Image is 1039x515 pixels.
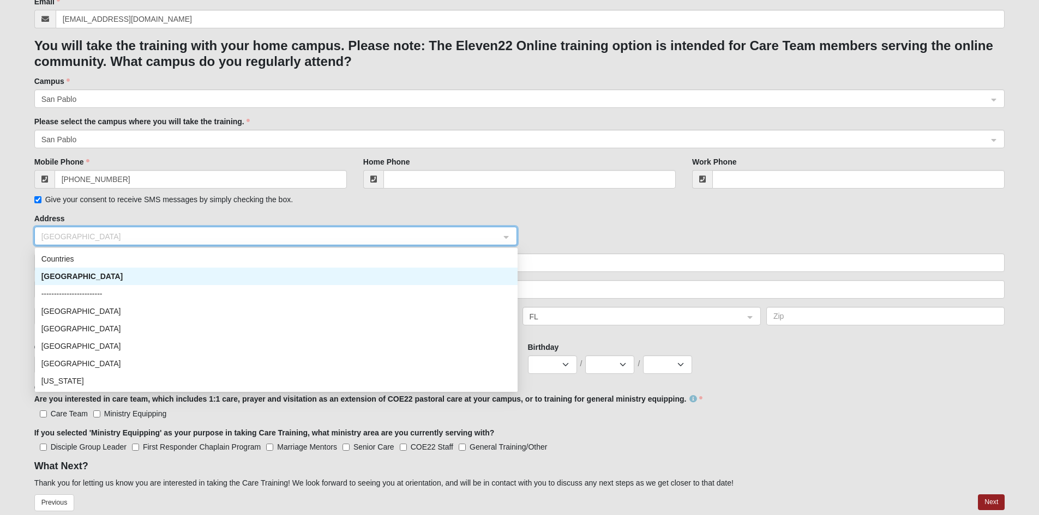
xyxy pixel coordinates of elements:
[41,358,511,369] div: [GEOGRAPHIC_DATA]
[34,477,1005,489] p: Thank you for letting us know you are interested in taking the Care Training! We look forward to ...
[470,443,547,451] span: General Training/Other
[766,307,1005,325] input: Zip
[34,156,89,167] label: Mobile Phone
[41,231,490,243] span: United States
[353,443,394,451] span: Senior Care
[35,355,518,372] div: Algeria
[266,444,273,451] input: Marriage Mentors
[978,494,1005,510] button: Next
[51,443,127,451] span: Disciple Group Leader
[35,302,518,320] div: Afghanistan
[34,253,1005,272] input: Address Line 1
[34,427,495,438] label: If you selected 'Ministry Equipping' as your purpose in taking Care Training, what ministry area ...
[34,393,703,404] label: Are you interested in care team, which includes 1:1 care, prayer and visitation as an extension o...
[34,196,41,203] input: Give your consent to receive SMS messages by simply checking the box.
[41,375,511,387] div: [US_STATE]
[35,285,518,302] div: ------------------------
[40,410,47,417] input: Care Team
[34,280,1005,299] input: Address Line 2
[528,342,559,353] label: Birthday
[277,443,337,451] span: Marriage Mentors
[40,444,47,451] input: Disciple Group Leader
[363,156,410,167] label: Home Phone
[530,311,734,323] span: FL
[34,76,70,87] label: Campus
[459,444,466,451] input: General Training/Other
[143,443,261,451] span: First Responder Chaplain Program
[51,409,88,418] span: Care Team
[35,337,518,355] div: Albania
[35,372,518,390] div: American Samoa
[41,270,511,282] div: [GEOGRAPHIC_DATA]
[411,443,453,451] span: COE22 Staff
[41,288,511,300] div: ------------------------
[638,358,640,369] span: /
[34,116,250,127] label: Please select the campus where you will take the training.
[34,494,75,511] button: Previous
[41,93,978,105] span: San Pablo
[34,38,1005,70] h3: You will take the training with your home campus. Please note: The Eleven22 Online training optio...
[400,444,407,451] input: COE22 Staff
[41,134,978,146] span: San Pablo
[35,268,518,285] div: United States
[34,213,65,224] label: Address
[41,340,511,352] div: [GEOGRAPHIC_DATA]
[104,409,166,418] span: Ministry Equipping
[45,195,293,204] span: Give your consent to receive SMS messages by simply checking the box.
[93,410,100,417] input: Ministry Equipping
[35,320,518,337] div: Aland Islands
[132,444,139,451] input: First Responder Chaplain Program
[35,250,518,268] div: Countries
[34,342,67,353] label: Gender
[34,307,517,325] input: City
[41,305,511,317] div: [GEOGRAPHIC_DATA]
[580,358,582,369] span: /
[41,253,511,265] div: Countries
[41,323,511,335] div: [GEOGRAPHIC_DATA]
[34,461,1005,472] h4: What Next?
[343,444,350,451] input: Senior Care
[692,156,736,167] label: Work Phone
